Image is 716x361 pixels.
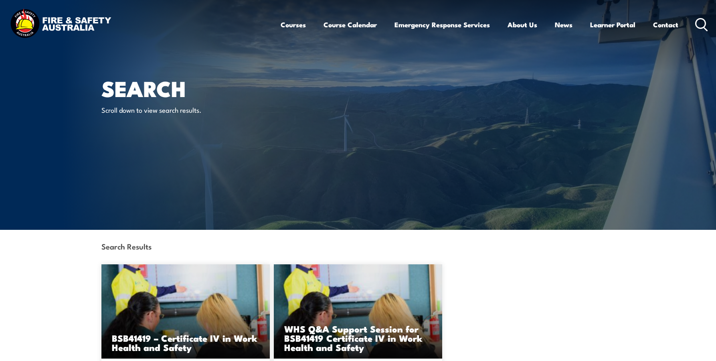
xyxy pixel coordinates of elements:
[590,14,635,35] a: Learner Portal
[274,264,442,359] a: WHS Q&A Support Session for BSB41419 Certificate IV in Work Health and Safety
[112,333,259,352] h3: BSB41419 – Certificate IV in Work Health and Safety
[555,14,572,35] a: News
[324,14,377,35] a: Course Calendar
[101,264,270,359] img: BSB41419 – Certificate IV in Work Health and Safety
[508,14,537,35] a: About Us
[394,14,490,35] a: Emergency Response Services
[284,324,432,352] h3: WHS Q&A Support Session for BSB41419 Certificate IV in Work Health and Safety
[653,14,678,35] a: Contact
[101,79,299,97] h1: Search
[101,105,248,114] p: Scroll down to view search results.
[101,241,152,251] strong: Search Results
[274,264,442,359] img: BSB41419 – Certificate IV in Work Health and Safety
[281,14,306,35] a: Courses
